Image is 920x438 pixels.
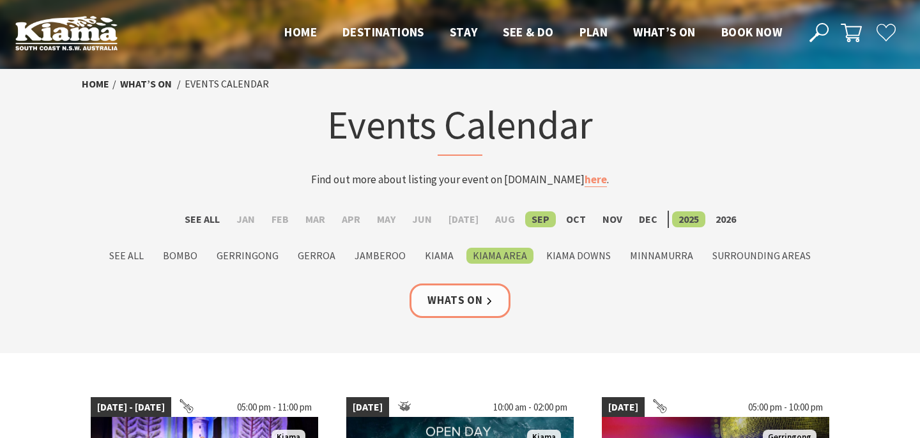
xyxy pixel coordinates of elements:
span: [DATE] [602,397,645,418]
span: [DATE] [346,397,389,418]
label: Surrounding Areas [706,248,817,264]
label: Aug [489,211,521,227]
label: [DATE] [442,211,485,227]
span: Plan [579,24,608,40]
label: See All [103,248,150,264]
span: 05:00 pm - 10:00 pm [742,397,829,418]
span: 10:00 am - 02:00 pm [487,397,574,418]
span: What’s On [633,24,696,40]
span: [DATE] - [DATE] [91,397,171,418]
span: See & Do [503,24,553,40]
label: 2026 [709,211,742,227]
li: Events Calendar [185,76,269,93]
label: Sep [525,211,556,227]
span: 05:00 pm - 11:00 pm [231,397,318,418]
label: Nov [596,211,629,227]
p: Find out more about listing your event on [DOMAIN_NAME] . [210,171,710,188]
label: Oct [560,211,592,227]
label: Feb [265,211,295,227]
h1: Events Calendar [210,99,710,156]
label: Kiama Downs [540,248,617,264]
label: See All [178,211,226,227]
label: Bombo [157,248,204,264]
label: Gerringong [210,248,285,264]
label: May [371,211,402,227]
a: Home [82,77,109,91]
a: here [585,172,607,187]
a: What’s On [120,77,172,91]
span: Stay [450,24,478,40]
label: Dec [632,211,664,227]
label: Apr [335,211,367,227]
span: Home [284,24,317,40]
span: Book now [721,24,782,40]
label: Jun [406,211,438,227]
label: Jamberoo [348,248,412,264]
label: 2025 [672,211,705,227]
label: Minnamurra [624,248,700,264]
a: Whats On [410,283,510,317]
span: Destinations [342,24,424,40]
label: Kiama [418,248,460,264]
label: Kiama Area [466,248,533,264]
img: Kiama Logo [15,15,118,50]
nav: Main Menu [272,22,795,43]
label: Jan [230,211,261,227]
label: Gerroa [291,248,342,264]
label: Mar [299,211,332,227]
